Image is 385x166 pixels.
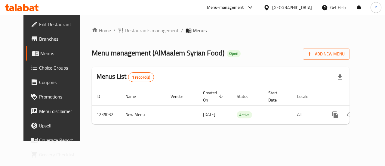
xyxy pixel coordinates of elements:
span: Upsell [39,122,83,129]
span: Edit Restaurant [39,21,83,28]
span: Created On [203,89,225,104]
span: Choice Groups [39,64,83,71]
span: Promotions [39,93,83,100]
button: Add New Menu [303,49,350,60]
td: 1235032 [92,105,121,124]
span: Open [227,51,241,56]
a: Menu disclaimer [26,104,88,118]
a: Coverage Report [26,133,88,147]
span: Locale [297,93,316,100]
a: Home [92,27,111,34]
span: Coverage Report [39,136,83,144]
a: Restaurants management [118,27,179,34]
h2: Menus List [97,72,154,82]
span: Active [237,111,252,118]
span: Menu management ( AlMaalem Syrian Food ) [92,46,224,60]
li: / [113,27,115,34]
span: Start Date [268,89,285,104]
span: ID [97,93,108,100]
span: Status [237,93,256,100]
a: Menus [26,46,88,61]
button: more [328,108,343,122]
span: Restaurants management [125,27,179,34]
span: Coupons [39,79,83,86]
a: Branches [26,32,88,46]
span: Y [375,4,377,11]
a: Choice Groups [26,61,88,75]
nav: breadcrumb [92,27,350,34]
td: - [263,105,292,124]
div: Menu-management [207,4,244,11]
span: 1 record(s) [128,74,154,80]
a: Upsell [26,118,88,133]
a: Coupons [26,75,88,89]
span: Menu disclaimer [39,108,83,115]
button: Change Status [343,108,357,122]
span: Vendor [171,93,191,100]
div: Total records count [128,72,154,82]
span: Menus [40,50,83,57]
span: Menus [193,27,207,34]
a: Edit Restaurant [26,17,88,32]
span: [DATE] [203,111,215,118]
span: Grocery Checklist [39,151,83,158]
td: All [292,105,323,124]
div: Open [227,50,241,57]
td: New Menu [121,105,166,124]
div: [GEOGRAPHIC_DATA] [272,4,312,11]
div: Export file [333,70,347,84]
li: / [181,27,183,34]
a: Grocery Checklist [26,147,88,162]
span: Add New Menu [308,50,345,58]
span: Branches [39,35,83,42]
span: Name [125,93,144,100]
a: Promotions [26,89,88,104]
